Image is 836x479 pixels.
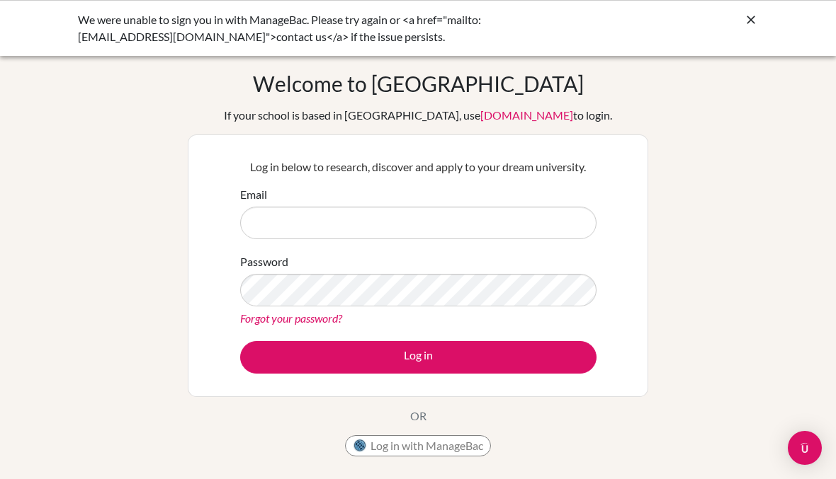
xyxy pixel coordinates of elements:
button: Log in [240,341,597,374]
a: Forgot your password? [240,311,342,325]
div: Open Intercom Messenger [788,431,822,465]
div: If your school is based in [GEOGRAPHIC_DATA], use to login. [224,107,612,124]
a: [DOMAIN_NAME] [480,108,573,122]
button: Log in with ManageBac [345,435,491,456]
label: Email [240,186,267,203]
p: Log in below to research, discover and apply to your dream university. [240,158,597,175]
p: OR [410,408,427,425]
h1: Welcome to [GEOGRAPHIC_DATA] [253,71,584,96]
div: We were unable to sign you in with ManageBac. Please try again or <a href="mailto:[EMAIL_ADDRESS]... [78,11,546,45]
label: Password [240,253,288,270]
